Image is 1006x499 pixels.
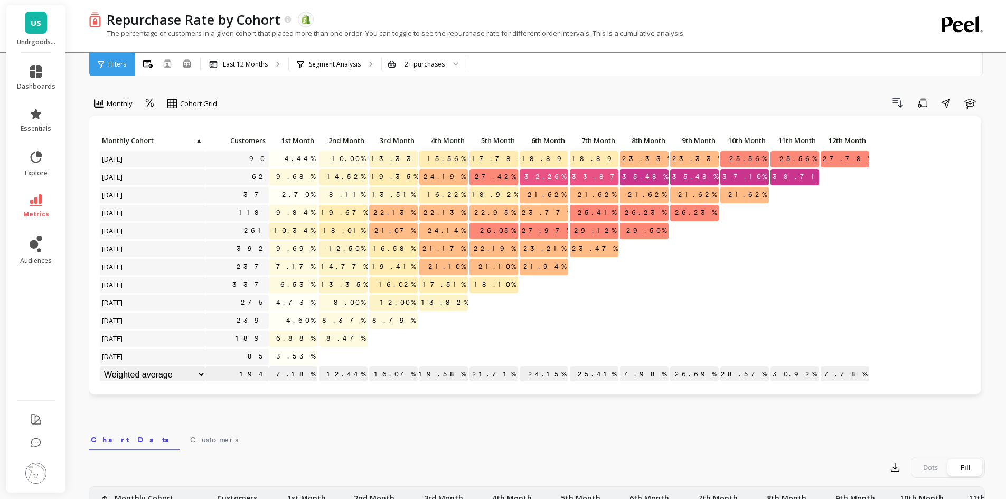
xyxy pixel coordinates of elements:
[320,313,368,328] span: 8.37%
[205,366,269,382] p: 194
[23,210,49,219] span: metrics
[269,366,317,382] p: 7.18%
[194,136,202,145] span: ▲
[472,241,518,257] span: 22.19%
[274,259,317,275] span: 7.17%
[670,366,719,382] p: 26.69%
[421,136,465,145] span: 4th Month
[31,17,41,29] span: US
[626,187,669,203] span: 21.62%
[372,223,418,239] span: 21.07%
[821,151,875,167] span: 27.78%
[321,136,364,145] span: 2nd Month
[370,313,418,328] span: 8.79%
[777,151,819,167] span: 25.56%
[180,99,217,109] span: Cohort Grid
[319,259,370,275] span: 14.77%
[20,257,52,265] span: audiences
[620,366,669,382] p: 27.98%
[620,151,674,167] span: 23.33%
[670,133,719,148] p: 9th Month
[369,133,419,149] div: Toggle SortBy
[426,259,468,275] span: 21.10%
[242,223,269,239] a: 261
[100,313,126,328] span: [DATE]
[676,187,719,203] span: 21.62%
[208,136,266,145] span: Customers
[371,136,415,145] span: 3rd Month
[520,366,568,382] p: 24.15%
[572,223,618,239] span: 29.12%
[100,205,126,221] span: [DATE]
[332,295,368,310] span: 8.00%
[223,60,268,69] p: Last 12 Months
[520,223,573,239] span: 27.97%
[234,313,269,328] a: 239
[377,277,418,293] span: 16.02%
[419,295,471,310] span: 13.82%
[620,169,670,185] span: 35.48%
[330,151,368,167] span: 10.00%
[773,136,816,145] span: 11th Month
[370,259,418,275] span: 19.41%
[301,15,311,24] img: api.shopify.svg
[100,277,126,293] span: [DATE]
[425,151,468,167] span: 15.56%
[100,169,126,185] span: [DATE]
[421,205,468,221] span: 22.13%
[269,133,317,148] p: 1st Month
[100,241,126,257] span: [DATE]
[419,133,468,148] p: 4th Month
[107,99,133,109] span: Monthly
[274,331,317,346] span: 6.88%
[319,205,370,221] span: 19.67%
[520,133,568,148] p: 6th Month
[469,151,524,167] span: 17.78%
[570,366,618,382] p: 25.41%
[624,223,669,239] span: 29.50%
[576,205,618,221] span: 25.41%
[190,435,238,445] span: Customers
[670,133,720,149] div: Toggle SortBy
[472,205,518,221] span: 22.95%
[670,169,720,185] span: 35.48%
[823,136,866,145] span: 12th Month
[371,241,418,257] span: 16.58%
[469,366,518,382] p: 21.71%
[469,187,521,203] span: 18.92%
[21,125,51,133] span: essentials
[205,133,269,148] p: Customers
[570,151,625,167] span: 18.89%
[283,151,317,167] span: 4.44%
[720,366,769,382] p: 28.57%
[520,151,575,167] span: 18.89%
[770,169,826,185] span: 38.71%
[230,277,269,293] a: 337
[247,151,269,167] a: 90
[100,187,126,203] span: [DATE]
[100,349,126,364] span: [DATE]
[478,223,518,239] span: 26.05%
[25,463,46,484] img: profile picture
[91,435,177,445] span: Chart Data
[522,169,568,185] span: 32.26%
[619,133,670,149] div: Toggle SortBy
[274,241,317,257] span: 9.69%
[205,133,255,149] div: Toggle SortBy
[727,151,769,167] span: 25.56%
[420,277,468,293] span: 17.51%
[722,136,766,145] span: 10th Month
[821,366,869,382] p: 27.78%
[622,136,665,145] span: 8th Month
[369,169,420,185] span: 19.35%
[576,187,618,203] span: 21.62%
[17,82,55,91] span: dashboards
[17,38,55,46] p: Undrgoods SAR
[770,366,819,382] p: 30.92%
[821,133,869,148] p: 12th Month
[371,205,418,221] span: 22.13%
[525,187,568,203] span: 21.62%
[324,331,368,346] span: 8.47%
[948,459,983,476] div: Fill
[107,11,280,29] p: Repurchase Rate by Cohort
